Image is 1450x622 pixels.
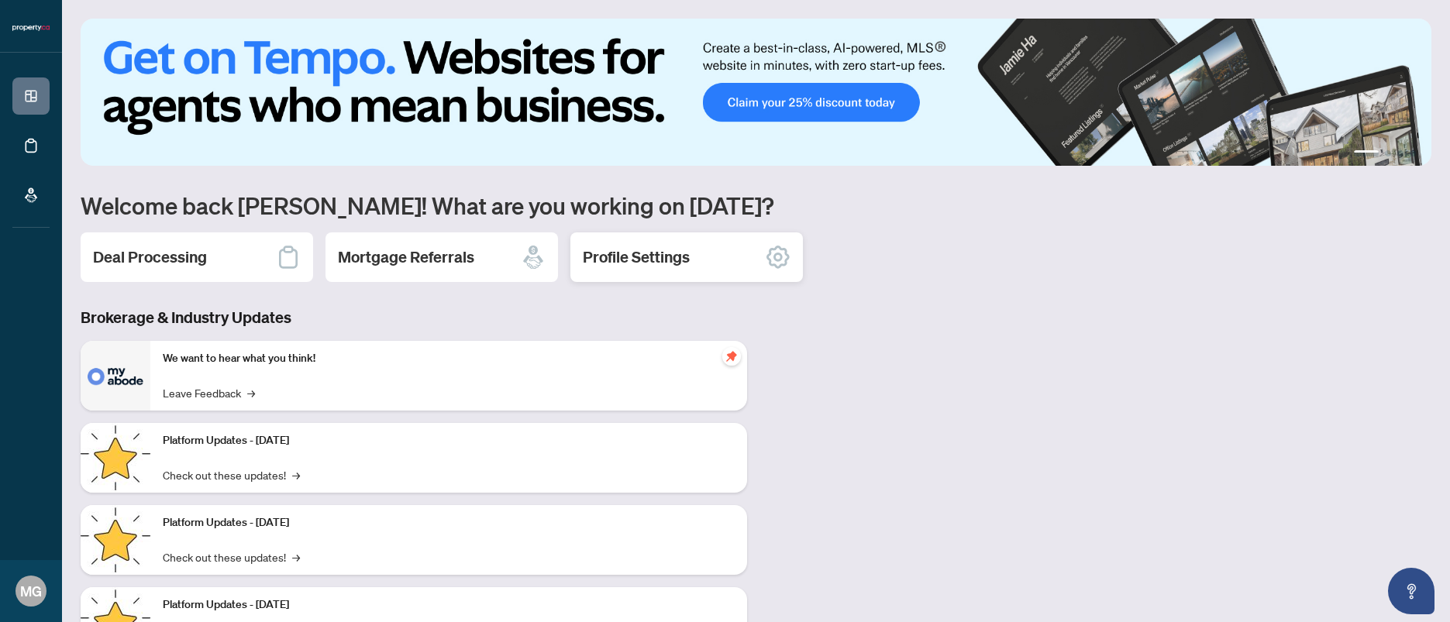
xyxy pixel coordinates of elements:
img: We want to hear what you think! [81,341,150,411]
span: → [247,384,255,401]
p: Platform Updates - [DATE] [163,596,735,613]
a: Leave Feedback→ [163,384,255,401]
img: Platform Updates - July 21, 2025 [81,423,150,493]
img: Platform Updates - July 8, 2025 [81,505,150,575]
span: → [292,548,300,565]
span: pushpin [722,347,741,366]
button: 2 [1385,150,1391,156]
img: Slide 0 [81,19,1431,166]
p: Platform Updates - [DATE] [163,432,735,449]
button: Open asap [1388,568,1435,614]
h1: Welcome back [PERSON_NAME]! What are you working on [DATE]? [81,191,1431,220]
p: We want to hear what you think! [163,350,735,367]
h2: Deal Processing [93,246,207,268]
h3: Brokerage & Industry Updates [81,307,747,328]
button: 4 [1410,150,1416,156]
a: Check out these updates!→ [163,548,300,565]
button: 3 [1397,150,1404,156]
h2: Profile Settings [583,246,690,268]
span: MG [20,580,42,602]
a: Check out these updates!→ [163,466,300,483]
h2: Mortgage Referrals [338,246,474,268]
p: Platform Updates - [DATE] [163,514,735,531]
img: logo [12,23,50,33]
button: 1 [1354,150,1379,156]
span: → [292,466,300,483]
